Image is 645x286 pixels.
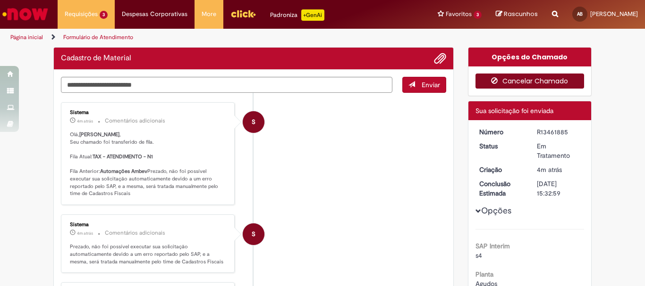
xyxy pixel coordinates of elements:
span: S [252,223,255,245]
div: [DATE] 15:32:59 [537,179,581,198]
span: Requisições [65,9,98,19]
small: Comentários adicionais [105,229,165,237]
dt: Número [472,127,530,137]
span: 3 [474,11,482,19]
ul: Trilhas de página [7,29,423,46]
div: Sistema [70,222,227,228]
button: Adicionar anexos [434,52,446,65]
span: More [202,9,216,19]
span: 4m atrás [77,230,93,236]
div: System [243,111,264,133]
button: Cancelar Chamado [475,74,585,89]
dt: Conclusão Estimada [472,179,530,198]
span: 3 [100,11,108,19]
span: 4m atrás [77,118,93,124]
span: [PERSON_NAME] [590,10,638,18]
img: ServiceNow [1,5,50,24]
span: s4 [475,251,482,260]
p: +GenAi [301,9,324,21]
b: Planta [475,270,493,278]
span: Sua solicitação foi enviada [475,106,553,115]
span: AB [577,11,583,17]
dt: Criação [472,165,530,174]
span: Favoritos [446,9,472,19]
a: Página inicial [10,33,43,41]
h2: Cadastro de Material Histórico de tíquete [61,54,131,63]
time: 29/08/2025 11:33:05 [77,118,93,124]
span: Rascunhos [504,9,538,18]
img: click_logo_yellow_360x200.png [230,7,256,21]
time: 29/08/2025 11:33:05 [77,230,93,236]
div: Opções do Chamado [468,48,592,66]
small: Comentários adicionais [105,117,165,125]
a: Formulário de Atendimento [63,33,133,41]
p: Olá, , Seu chamado foi transferido de fila. Fila Atual: Fila Anterior: Prezado, não foi possível ... [70,131,227,197]
b: Automações Ambev [100,168,147,175]
span: S [252,111,255,133]
dt: Status [472,141,530,151]
div: 29/08/2025 11:32:52 [537,165,581,174]
div: System [243,223,264,245]
div: Sistema [70,110,227,115]
button: Enviar [402,77,446,93]
textarea: Digite sua mensagem aqui... [61,77,392,93]
b: TAX - ATENDIMENTO - N1 [93,153,153,160]
div: Padroniza [270,9,324,21]
time: 29/08/2025 11:32:52 [537,165,562,174]
b: SAP Interim [475,242,510,250]
span: Enviar [422,81,440,89]
a: Rascunhos [496,10,538,19]
p: Prezado, não foi possível executar sua solicitação automaticamente devido a um erro reportado pel... [70,243,227,265]
span: Despesas Corporativas [122,9,187,19]
span: 4m atrás [537,165,562,174]
b: [PERSON_NAME] [79,131,119,138]
div: R13461885 [537,127,581,137]
div: Em Tratamento [537,141,581,160]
